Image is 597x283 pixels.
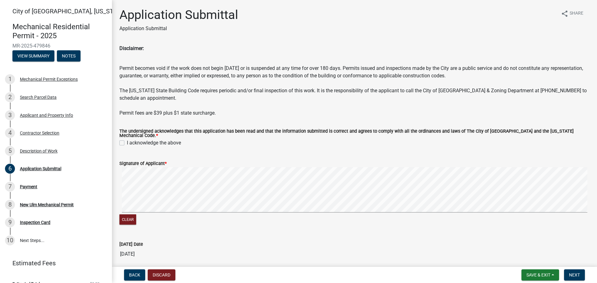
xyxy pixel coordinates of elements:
[5,74,15,84] div: 1
[12,50,54,62] button: View Summary
[20,185,37,189] div: Payment
[5,110,15,120] div: 3
[5,257,102,269] a: Estimated Fees
[12,43,99,49] span: MR-2025-479846
[5,182,15,192] div: 7
[526,272,550,277] span: Save & Exit
[20,95,57,99] div: Search Parcel Data
[119,162,167,166] label: Signature of Applicant
[57,50,81,62] button: Notes
[119,45,144,51] strong: Disclaimer:
[561,10,568,17] i: share
[119,214,136,225] button: Clear
[521,269,559,281] button: Save & Exit
[119,25,238,32] p: Application Submittal
[20,149,58,153] div: Description of Work
[12,54,54,59] wm-modal-confirm: Summary
[570,10,583,17] span: Share
[5,92,15,102] div: 2
[564,269,585,281] button: Next
[20,203,74,207] div: New Ulm Mechanical Permit
[20,131,59,135] div: Contractor Selection
[20,113,73,117] div: Applicant and Property Info
[12,22,107,40] h4: Mechanical Residential Permit - 2025
[556,7,588,20] button: shareShare
[129,272,140,277] span: Back
[5,235,15,245] div: 10
[119,7,238,22] h1: Application Submittal
[5,128,15,138] div: 4
[119,65,590,117] p: Permit becomes void if the work does not begin [DATE] or is suspended at any time for over 180 da...
[5,146,15,156] div: 5
[12,7,126,15] span: City of [GEOGRAPHIC_DATA], [US_STATE]
[5,200,15,210] div: 8
[5,217,15,227] div: 9
[127,139,181,147] label: I acknowledge the above
[5,164,15,174] div: 6
[148,269,175,281] button: Discard
[20,220,50,225] div: Inspection Card
[20,167,61,171] div: Application Submittal
[57,54,81,59] wm-modal-confirm: Notes
[119,242,143,247] label: [DATE] Date
[119,129,590,138] label: The undersigned acknowledges that this application has been read and that the information submitt...
[569,272,580,277] span: Next
[124,269,145,281] button: Back
[20,77,78,81] div: Mechanical Permit Exceptions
